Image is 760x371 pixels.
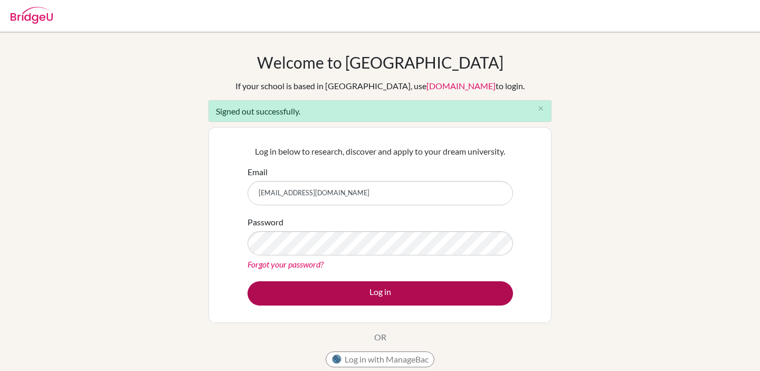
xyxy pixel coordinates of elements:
[248,259,324,269] a: Forgot your password?
[537,104,545,112] i: close
[248,166,268,178] label: Email
[530,101,551,117] button: Close
[326,351,434,367] button: Log in with ManageBac
[235,80,525,92] div: If your school is based in [GEOGRAPHIC_DATA], use to login.
[248,145,513,158] p: Log in below to research, discover and apply to your dream university.
[426,81,496,91] a: [DOMAIN_NAME]
[374,331,386,344] p: OR
[11,7,53,24] img: Bridge-U
[257,53,503,72] h1: Welcome to [GEOGRAPHIC_DATA]
[248,281,513,306] button: Log in
[208,100,552,122] div: Signed out successfully.
[248,216,283,229] label: Password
